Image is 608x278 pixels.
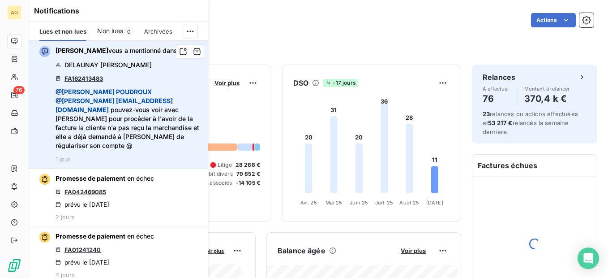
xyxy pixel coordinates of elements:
[144,28,172,35] span: Archivées
[34,5,202,16] h6: Notifications
[56,97,173,113] span: @ [PERSON_NAME] [EMAIL_ADDRESS][DOMAIN_NAME]
[7,5,21,20] div: AG
[13,86,25,94] span: 76
[325,200,342,206] tspan: Mai 25
[483,72,515,83] h6: Relances
[278,245,325,256] h6: Balance âgée
[64,188,106,195] a: FA042469085
[56,201,109,208] div: prévu le [DATE]
[323,79,358,87] span: -17 jours
[56,87,202,150] span: pouvez-vous voir avec [PERSON_NAME] pour procéder à l'avoir de la facture la cliente n'a pas reçu...
[488,119,512,126] span: 53 217 €
[300,200,317,206] tspan: Avr. 25
[200,247,227,255] button: Voir plus
[56,174,125,182] span: Promesse de paiement
[212,79,242,87] button: Voir plus
[524,86,570,91] span: Montant à relancer
[218,161,232,169] span: Litige
[375,200,393,206] tspan: Juil. 25
[127,232,154,240] span: en échec
[483,110,578,135] span: relances ou actions effectuées et relancés la semaine dernière.
[56,46,177,55] span: vous a mentionné dans
[350,200,368,206] tspan: Juin 25
[97,26,123,35] span: Non lues
[203,248,224,254] span: Voir plus
[56,88,152,96] span: @ [PERSON_NAME] POUDROUX
[401,247,426,254] span: Voir plus
[293,78,308,88] h6: DSO
[214,79,240,87] span: Voir plus
[398,247,428,255] button: Voir plus
[236,179,260,187] span: -14 105 €
[64,75,103,82] a: FA162413483
[124,27,133,35] span: 0
[201,170,233,178] span: Débit divers
[56,156,70,163] span: 1 jour
[64,246,101,253] a: FA01241240
[578,248,599,269] div: Open Intercom Messenger
[236,170,260,178] span: 79 852 €
[56,47,108,54] span: [PERSON_NAME]
[531,13,576,27] button: Actions
[29,169,208,226] button: Promesse de paiement en échecFA042469085prévu le [DATE]2 jours
[7,258,21,273] img: Logo LeanPay
[483,91,510,106] h4: 76
[39,28,86,35] span: Lues et non lues
[56,259,109,266] div: prévu le [DATE]
[426,200,443,206] tspan: [DATE]
[56,232,125,240] span: Promesse de paiement
[483,110,490,117] span: 23
[29,41,208,169] button: [PERSON_NAME]vous a mentionné dansDELAUNAY [PERSON_NAME]FA162413483 @[PERSON_NAME] POUDROUX @[PER...
[399,200,419,206] tspan: Août 25
[235,161,260,169] span: 28 268 €
[472,155,597,176] h6: Factures échues
[64,61,152,69] span: DELAUNAY [PERSON_NAME]
[524,91,570,106] h4: 370,4 k €
[483,86,510,91] span: À effectuer
[56,213,75,221] span: 2 jours
[127,174,154,182] span: en échec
